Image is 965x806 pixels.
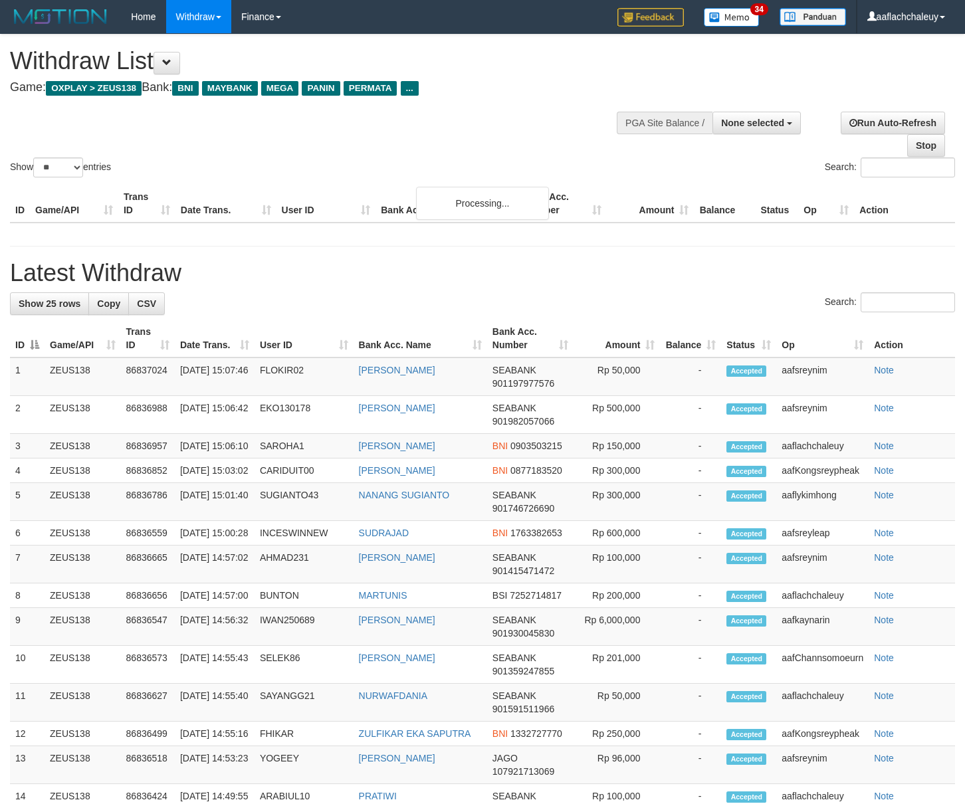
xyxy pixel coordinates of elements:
span: PERMATA [344,81,397,96]
span: Copy 901930045830 to clipboard [492,628,554,639]
a: Note [874,753,894,763]
span: BNI [492,465,508,476]
td: ZEUS138 [45,434,121,458]
td: INCESWINNEW [255,521,354,546]
span: Copy 0877183520 to clipboard [510,465,562,476]
td: aafsreynim [776,357,869,396]
th: Bank Acc. Number: activate to sort column ascending [487,320,574,357]
td: BUNTON [255,583,354,608]
a: Show 25 rows [10,292,89,315]
td: 13 [10,746,45,784]
td: - [660,458,721,483]
td: 1 [10,357,45,396]
td: 86836547 [121,608,175,646]
td: - [660,583,721,608]
a: PRATIWI [359,791,397,801]
th: Action [869,320,955,357]
td: Rp 50,000 [574,357,660,396]
td: Rp 100,000 [574,546,660,583]
img: Button%20Memo.svg [704,8,760,27]
span: SEABANK [492,365,536,375]
td: - [660,483,721,521]
span: Accepted [726,754,766,765]
td: 10 [10,646,45,684]
span: PANIN [302,81,340,96]
th: Bank Acc. Name [375,185,518,223]
span: BNI [492,441,508,451]
a: NURWAFDANIA [359,690,427,701]
td: SUGIANTO43 [255,483,354,521]
a: NANANG SUGIANTO [359,490,450,500]
a: Note [874,490,894,500]
span: Copy 1332727770 to clipboard [510,728,562,739]
a: [PERSON_NAME] [359,441,435,451]
td: aaflachchaleuy [776,583,869,608]
th: Action [854,185,955,223]
span: Copy 901415471472 to clipboard [492,565,554,576]
span: Accepted [726,553,766,564]
span: Accepted [726,591,766,602]
span: SEABANK [492,403,536,413]
td: [DATE] 14:55:40 [175,684,255,722]
a: [PERSON_NAME] [359,653,435,663]
td: EKO130178 [255,396,354,434]
span: Copy 0903503215 to clipboard [510,441,562,451]
th: Status: activate to sort column ascending [721,320,776,357]
a: Run Auto-Refresh [841,112,945,134]
th: Balance [694,185,755,223]
span: CSV [137,298,156,309]
td: 86836786 [121,483,175,521]
td: 86836665 [121,546,175,583]
a: Note [874,465,894,476]
td: 86836656 [121,583,175,608]
td: 86836518 [121,746,175,784]
td: [DATE] 15:07:46 [175,357,255,396]
td: 11 [10,684,45,722]
span: Copy 901982057066 to clipboard [492,416,554,427]
td: 86836499 [121,722,175,746]
td: ZEUS138 [45,746,121,784]
a: Note [874,528,894,538]
td: 86836573 [121,646,175,684]
span: Show 25 rows [19,298,80,309]
span: Copy 7252714817 to clipboard [510,590,562,601]
a: SUDRAJAD [359,528,409,538]
span: MEGA [261,81,299,96]
th: Trans ID: activate to sort column ascending [121,320,175,357]
td: aafsreynim [776,546,869,583]
td: AHMAD231 [255,546,354,583]
td: [DATE] 15:00:28 [175,521,255,546]
span: None selected [721,118,784,128]
td: aaflachchaleuy [776,434,869,458]
td: 9 [10,608,45,646]
th: Op [798,185,854,223]
a: Note [874,590,894,601]
td: aafsreynim [776,746,869,784]
a: Note [874,690,894,701]
span: Copy 1763382653 to clipboard [510,528,562,538]
td: aafkaynarin [776,608,869,646]
td: ZEUS138 [45,357,121,396]
th: Status [755,185,798,223]
td: - [660,434,721,458]
div: Processing... [416,187,549,220]
th: Amount [607,185,695,223]
th: Date Trans. [175,185,276,223]
td: SAYANGG21 [255,684,354,722]
th: Date Trans.: activate to sort column ascending [175,320,255,357]
label: Search: [825,292,955,312]
td: FLOKIR02 [255,357,354,396]
td: Rp 6,000,000 [574,608,660,646]
td: SAROHA1 [255,434,354,458]
a: Note [874,728,894,739]
th: Bank Acc. Name: activate to sort column ascending [354,320,487,357]
td: 86836852 [121,458,175,483]
span: OXPLAY > ZEUS138 [46,81,142,96]
span: Copy 901746726690 to clipboard [492,503,554,514]
a: Note [874,552,894,563]
td: YOGEEY [255,746,354,784]
th: Game/API: activate to sort column ascending [45,320,121,357]
span: Accepted [726,403,766,415]
span: SEABANK [492,653,536,663]
span: SEABANK [492,615,536,625]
